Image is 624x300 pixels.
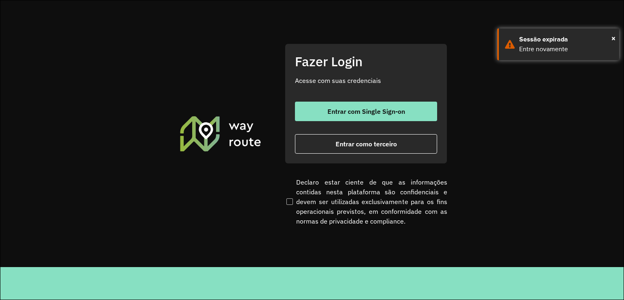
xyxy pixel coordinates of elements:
[519,44,613,54] div: Entre novamente
[179,115,262,152] img: Roteirizador AmbevTech
[295,134,437,154] button: button
[611,32,615,44] span: ×
[295,54,437,69] h2: Fazer Login
[327,108,405,115] span: Entrar com Single Sign-on
[285,177,447,226] label: Declaro estar ciente de que as informações contidas nesta plataforma são confidenciais e devem se...
[611,32,615,44] button: Close
[336,141,397,147] span: Entrar como terceiro
[295,76,437,85] p: Acesse com suas credenciais
[519,35,613,44] div: Sessão expirada
[295,102,437,121] button: button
